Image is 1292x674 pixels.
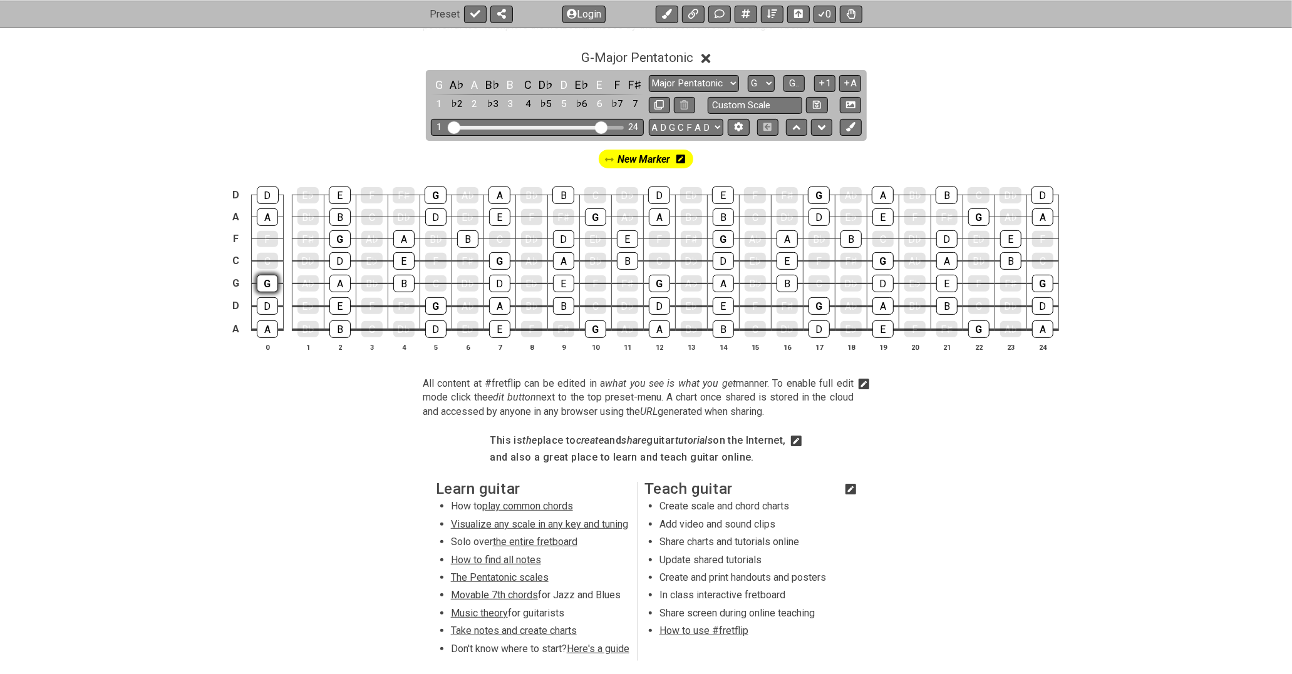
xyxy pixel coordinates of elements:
[431,96,447,113] div: toggle color
[436,482,840,661] span: Click to edit
[425,186,447,204] div: G
[968,253,990,269] div: B♭
[521,321,542,337] div: F
[681,298,702,314] div: E♭
[808,186,830,204] div: G
[425,253,447,269] div: F
[553,209,574,225] div: F♯
[840,275,862,292] div: D♭
[745,321,766,337] div: C
[596,147,696,171] div: New Marker
[809,320,830,338] div: D
[431,76,447,93] div: toggle color
[621,434,646,446] em: share
[936,297,958,315] div: B
[659,499,838,517] li: Create scale and chord charts
[777,298,798,314] div: F♯
[574,96,590,113] div: toggle color
[936,209,958,225] div: F♯
[968,320,990,338] div: G
[489,297,510,315] div: A
[1000,275,1021,292] div: F♯
[968,208,990,226] div: G
[451,571,549,583] span: The Pentatonic scales
[776,187,798,203] div: F♯
[787,5,810,23] button: Toggle horizontal chord view
[228,272,243,295] td: G
[489,231,510,247] div: C
[872,252,894,270] div: G
[467,76,483,93] div: toggle color
[745,209,766,225] div: C
[467,96,483,113] div: toggle color
[745,275,766,292] div: B♭
[457,298,478,314] div: A♭
[616,187,638,203] div: D♭
[393,209,415,225] div: D♭
[904,253,926,269] div: A♭
[617,321,638,337] div: A♭
[489,320,510,338] div: E
[490,434,786,447] h4: This is place to and guitar on the Internet,
[553,275,574,292] div: E
[640,406,658,417] em: URL
[484,76,500,93] div: toggle color
[452,340,483,354] th: 6
[585,298,606,314] div: C
[707,340,739,354] th: 14
[457,275,478,292] div: D♭
[585,320,606,338] div: G
[644,482,840,496] h2: Teach guitar
[744,187,766,203] div: F
[674,97,695,114] button: Delete
[611,340,643,354] th: 11
[490,451,786,464] h4: and also a great place to learn and teach guitar online.
[712,186,734,204] div: E
[809,208,830,226] div: D
[451,554,541,566] span: How to find all notes
[515,340,547,354] th: 8
[538,96,554,113] div: toggle color
[995,340,1026,354] th: 23
[297,209,319,225] div: B♭
[791,434,802,449] i: Edit
[936,186,958,204] div: B
[257,275,278,292] div: G
[297,275,319,292] div: A♭
[393,252,415,270] div: E
[581,50,693,65] span: G - Major Pentatonic
[425,231,447,247] div: B♭
[609,76,626,93] div: toggle color
[617,298,638,314] div: D♭
[968,298,990,314] div: C
[867,340,899,354] th: 19
[811,119,832,136] button: Move down
[1032,320,1053,338] div: A
[457,230,478,248] div: B
[361,321,383,337] div: C
[872,297,894,315] div: A
[425,208,447,226] div: D
[899,340,931,354] th: 20
[649,297,670,315] div: D
[297,231,319,247] div: F♯
[936,230,958,248] div: D
[809,275,830,292] div: C
[840,230,862,248] div: B
[329,275,351,292] div: A
[1032,231,1053,247] div: F
[872,320,894,338] div: E
[451,589,538,601] span: Movable 7th chords
[904,298,926,314] div: B♭
[809,253,830,269] div: F
[489,208,510,226] div: E
[745,298,766,314] div: F
[713,230,734,248] div: G
[451,535,629,553] li: Solo over
[430,8,460,20] span: Preset
[457,209,478,225] div: E♭
[777,230,798,248] div: A
[538,76,554,93] div: toggle color
[228,228,243,250] td: F
[803,340,835,354] th: 17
